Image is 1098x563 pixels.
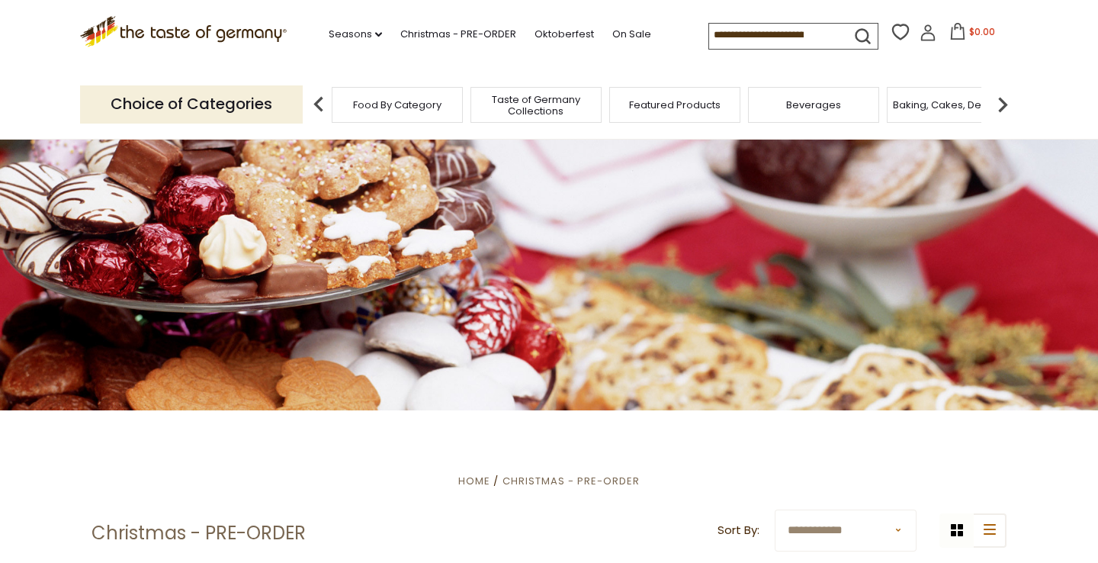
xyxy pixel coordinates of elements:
[987,89,1018,120] img: next arrow
[353,99,441,111] a: Food By Category
[535,26,594,43] a: Oktoberfest
[329,26,382,43] a: Seasons
[939,23,1004,46] button: $0.00
[475,94,597,117] a: Taste of Germany Collections
[458,474,490,488] a: Home
[718,521,759,540] label: Sort By:
[80,85,303,123] p: Choice of Categories
[786,99,841,111] a: Beverages
[303,89,334,120] img: previous arrow
[91,522,306,545] h1: Christmas - PRE-ORDER
[400,26,516,43] a: Christmas - PRE-ORDER
[629,99,721,111] a: Featured Products
[612,26,651,43] a: On Sale
[969,25,995,38] span: $0.00
[502,474,640,488] a: Christmas - PRE-ORDER
[893,99,1011,111] a: Baking, Cakes, Desserts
